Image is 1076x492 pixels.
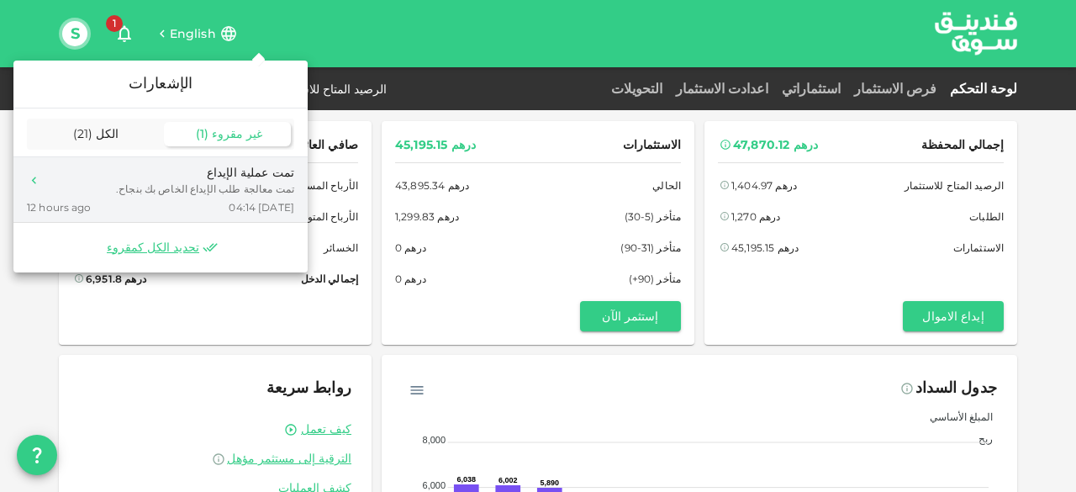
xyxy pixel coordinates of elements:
[116,164,294,182] div: تمت عملية الإيداع
[129,74,193,93] span: الإشعارات
[196,126,208,141] span: ( 1 )
[96,126,119,141] span: الكل
[27,200,92,214] span: 12 hours ago
[116,182,294,197] div: تمت معالجة طلب الإيداع الخاص بك بنجاح.
[212,126,262,141] span: غير مقروء
[73,126,92,141] span: ( 21 )
[229,200,294,214] span: [DATE] 04:14
[107,240,199,256] span: تحديد الكل كمقروء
